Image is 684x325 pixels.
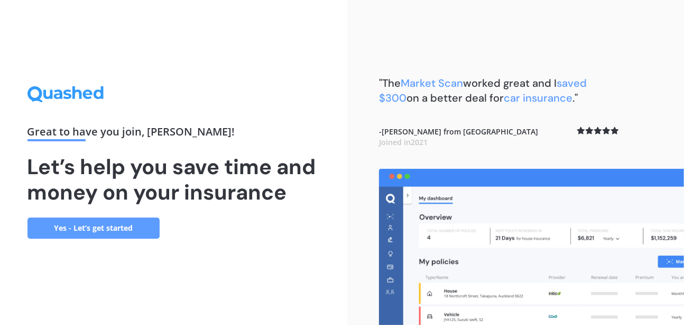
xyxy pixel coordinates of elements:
b: "The worked great and I on a better deal for ." [379,76,587,105]
h1: Let’s help you save time and money on your insurance [27,154,320,205]
img: dashboard.webp [379,169,684,325]
span: saved $300 [379,76,587,105]
b: - [PERSON_NAME] from [GEOGRAPHIC_DATA] [379,127,538,147]
span: Joined in 2021 [379,137,428,147]
a: Yes - Let’s get started [27,218,160,239]
span: Market Scan [401,76,463,90]
span: car insurance [504,91,572,105]
div: Great to have you join , [PERSON_NAME] ! [27,127,320,141]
